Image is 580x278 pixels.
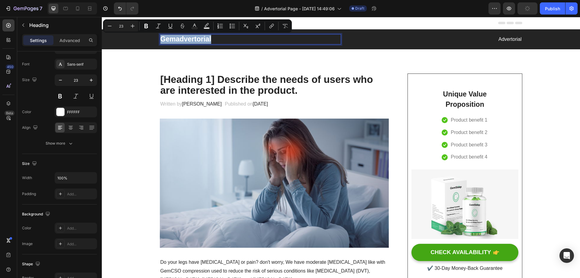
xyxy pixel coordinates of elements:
p: Settings [30,37,47,44]
p: Do your legs have [MEDICAL_DATA] or pain? don't worry, We have moderate [MEDICAL_DATA] like with ... [59,241,287,267]
div: CHECK AVAILABILITY [329,232,389,239]
span: [DATE] [151,84,166,90]
p: Advertorial [240,18,420,27]
p: ✔️ 30-Day Money-Back Guarantee [310,247,416,256]
p: Written by [59,83,121,92]
div: Editor contextual toolbar [103,19,292,33]
div: Background [22,210,51,218]
div: Add... [67,226,95,231]
p: Product benefit 3 [349,124,385,132]
div: Open Intercom Messenger [559,248,574,263]
div: 450 [6,64,14,69]
p: Heading [29,21,95,29]
p: Product benefit 4 [349,136,385,145]
span: / [261,5,263,12]
div: Image [22,241,33,247]
div: Align [22,124,39,132]
div: Font [22,61,30,67]
div: Sans-serif [67,62,95,67]
div: Color [22,109,31,115]
img: Alt Image [58,102,287,231]
p: Product benefit 2 [349,111,385,120]
div: Beta [5,111,14,116]
button: Show more [22,138,97,149]
div: Size [22,76,38,84]
p: Published on [123,83,166,92]
span: Draft [355,6,364,11]
div: Show more [46,140,74,146]
p: 7 [40,5,42,12]
p: Unique Value Proposition [337,72,389,93]
span: [PERSON_NAME] [80,84,120,90]
p: Product benefit 1 [349,99,385,108]
div: FFFFFF [67,110,95,115]
div: Add... [67,191,95,197]
img: Alt Image [310,152,416,222]
p: Advanced [60,37,80,44]
div: Add... [67,241,95,247]
button: CHECK AVAILABILITY [310,227,416,244]
div: Shape [22,260,41,268]
div: Color [22,225,31,231]
div: Publish [545,5,560,12]
span: Advertorial Page - [DATE] 14:49:06 [264,5,335,12]
button: Publish [540,2,565,15]
p: [Heading 1] Describe the needs of users who are interested in the product. [59,57,287,79]
button: 7 [2,2,45,15]
div: Size [22,160,38,168]
input: Auto [55,172,97,183]
div: Padding [22,191,36,197]
iframe: Design area [102,17,580,278]
div: Width [22,175,32,181]
div: Undo/Redo [114,2,138,15]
